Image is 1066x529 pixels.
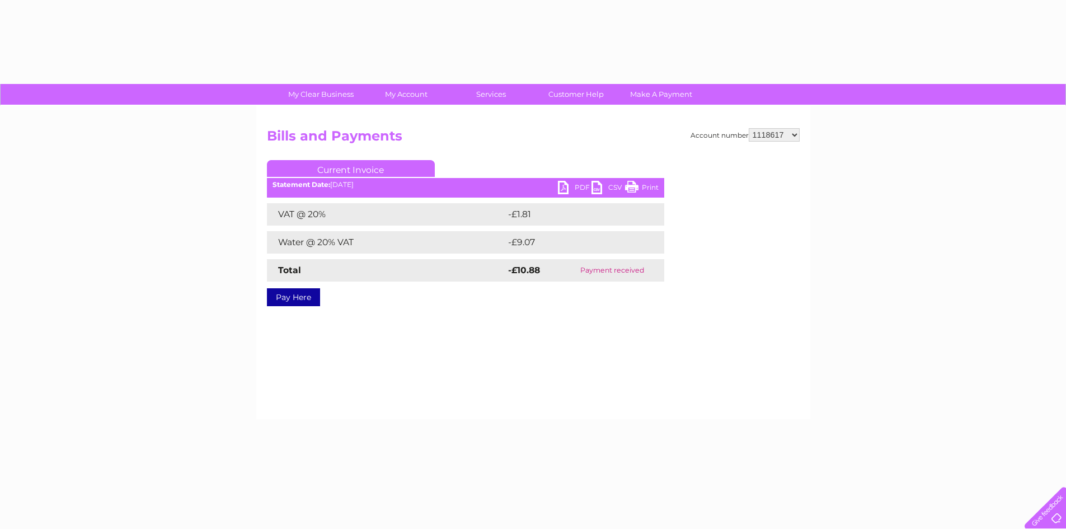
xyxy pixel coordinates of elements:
td: -£9.07 [505,231,641,254]
td: Water @ 20% VAT [267,231,505,254]
a: Customer Help [530,84,622,105]
div: Account number [691,128,800,142]
h2: Bills and Payments [267,128,800,149]
td: Payment received [561,259,664,282]
a: CSV [591,181,625,197]
a: Print [625,181,659,197]
a: Make A Payment [615,84,707,105]
td: VAT @ 20% [267,203,505,226]
strong: -£10.88 [508,265,540,275]
a: PDF [558,181,591,197]
a: Services [445,84,537,105]
a: My Clear Business [275,84,367,105]
strong: Total [278,265,301,275]
a: Current Invoice [267,160,435,177]
b: Statement Date: [273,180,330,189]
a: Pay Here [267,288,320,306]
td: -£1.81 [505,203,638,226]
div: [DATE] [267,181,664,189]
a: My Account [360,84,452,105]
